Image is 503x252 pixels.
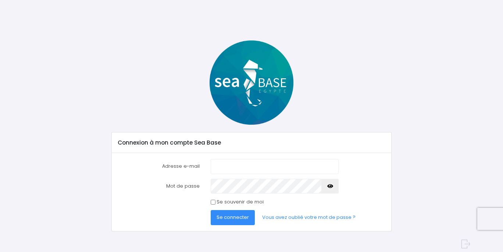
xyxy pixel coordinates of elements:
[256,210,361,225] a: Vous avez oublié votre mot de passe ?
[112,179,205,194] label: Mot de passe
[217,198,264,206] label: Se souvenir de moi
[217,214,249,221] span: Se connecter
[211,210,255,225] button: Se connecter
[112,159,205,174] label: Adresse e-mail
[112,132,391,153] div: Connexion à mon compte Sea Base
